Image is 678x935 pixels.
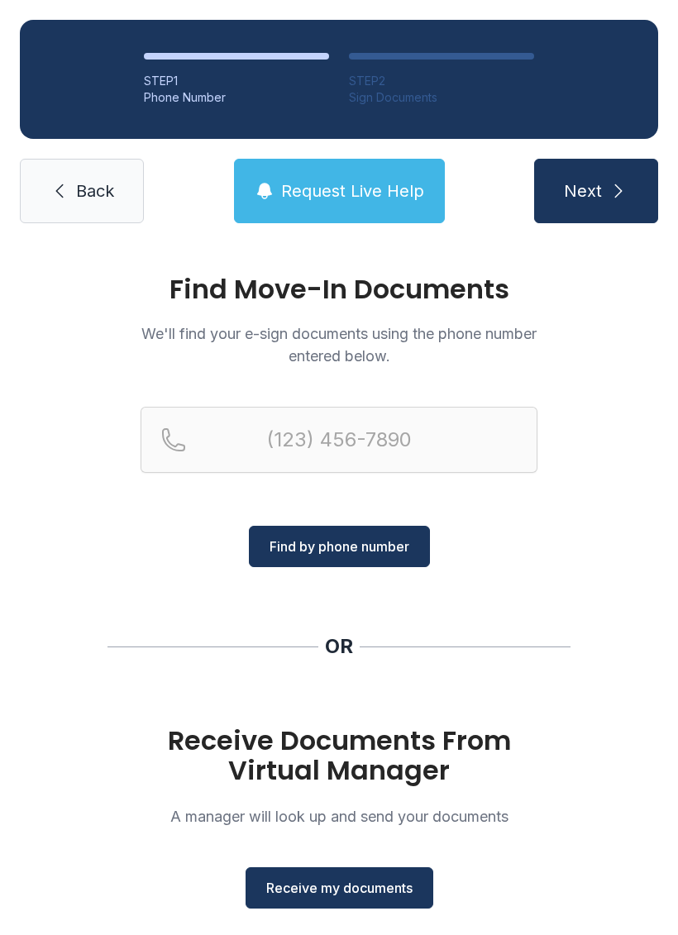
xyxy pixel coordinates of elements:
div: Phone Number [144,89,329,106]
h1: Find Move-In Documents [141,276,537,303]
p: We'll find your e-sign documents using the phone number entered below. [141,322,537,367]
div: STEP 1 [144,73,329,89]
span: Receive my documents [266,878,413,898]
div: Sign Documents [349,89,534,106]
span: Back [76,179,114,203]
input: Reservation phone number [141,407,537,473]
p: A manager will look up and send your documents [141,805,537,828]
span: Find by phone number [270,537,409,556]
span: Request Live Help [281,179,424,203]
div: OR [325,633,353,660]
h1: Receive Documents From Virtual Manager [141,726,537,785]
div: STEP 2 [349,73,534,89]
span: Next [564,179,602,203]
